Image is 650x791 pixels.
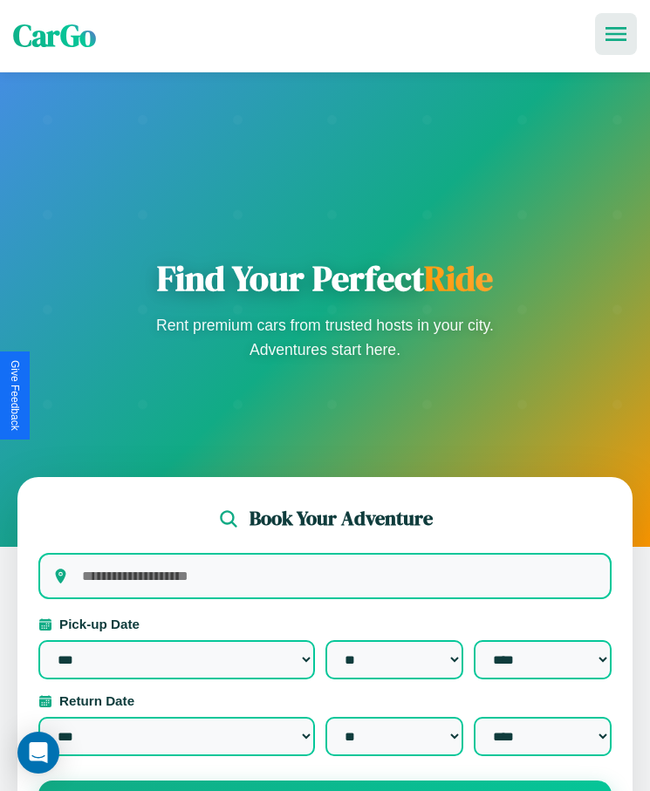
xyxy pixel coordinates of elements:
span: CarGo [13,15,96,57]
div: Give Feedback [9,360,21,431]
h1: Find Your Perfect [151,257,500,299]
span: Ride [424,255,493,302]
h2: Book Your Adventure [250,505,433,532]
label: Return Date [38,693,612,708]
div: Open Intercom Messenger [17,732,59,774]
label: Pick-up Date [38,617,612,631]
p: Rent premium cars from trusted hosts in your city. Adventures start here. [151,313,500,362]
